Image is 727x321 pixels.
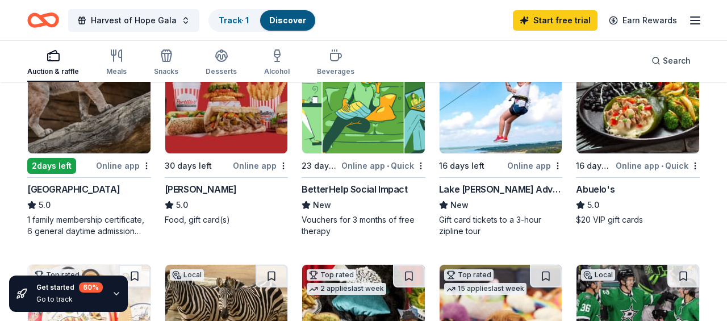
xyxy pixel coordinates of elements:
[27,45,151,237] a: Image for Houston ZooLocal2days leftOnline app[GEOGRAPHIC_DATA]5.01 family membership certificate...
[39,198,51,212] span: 5.0
[663,54,691,68] span: Search
[79,282,103,293] div: 60 %
[387,161,389,170] span: •
[165,45,289,226] a: Image for Portillo'sTop rated2 applieslast week30 days leftOnline app[PERSON_NAME]5.0Food, gift c...
[27,67,79,76] div: Auction & raffle
[507,159,562,173] div: Online app
[106,44,127,82] button: Meals
[264,67,290,76] div: Alcohol
[206,44,237,82] button: Desserts
[576,45,699,153] img: Image for Abuelo's
[576,45,700,226] a: Image for Abuelo's Top rated1 applylast week16 days leftOnline app•QuickAbuelo's5.0$20 VIP gift c...
[302,159,339,173] div: 23 days left
[576,214,700,226] div: $20 VIP gift cards
[307,283,386,295] div: 2 applies last week
[302,45,425,237] a: Image for BetterHelp Social Impact5 applieslast week23 days leftOnline app•QuickBetterHelp Social...
[68,9,199,32] button: Harvest of Hope Gala
[616,159,700,173] div: Online app Quick
[602,10,684,31] a: Earn Rewards
[219,15,249,25] a: Track· 1
[317,67,354,76] div: Beverages
[317,44,354,82] button: Beverages
[91,14,177,27] span: Harvest of Hope Gala
[165,45,288,153] img: Image for Portillo's
[661,161,663,170] span: •
[576,159,613,173] div: 16 days left
[165,182,237,196] div: [PERSON_NAME]
[439,159,484,173] div: 16 days left
[642,49,700,72] button: Search
[154,44,178,82] button: Snacks
[27,7,59,34] a: Home
[444,269,494,281] div: Top rated
[302,214,425,237] div: Vouchers for 3 months of free therapy
[96,159,151,173] div: Online app
[165,214,289,226] div: Food, gift card(s)
[165,159,212,173] div: 30 days left
[27,158,76,174] div: 2 days left
[154,67,178,76] div: Snacks
[440,45,562,153] img: Image for Lake Travis Zipline Adventures
[450,198,469,212] span: New
[36,295,103,304] div: Go to track
[576,182,615,196] div: Abuelo's
[302,45,425,153] img: Image for BetterHelp Social Impact
[27,44,79,82] button: Auction & raffle
[444,283,527,295] div: 15 applies last week
[264,44,290,82] button: Alcohol
[307,269,356,281] div: Top rated
[513,10,598,31] a: Start free trial
[313,198,331,212] span: New
[28,45,151,153] img: Image for Houston Zoo
[176,198,188,212] span: 5.0
[341,159,425,173] div: Online app Quick
[206,67,237,76] div: Desserts
[233,159,288,173] div: Online app
[208,9,316,32] button: Track· 1Discover
[27,214,151,237] div: 1 family membership certificate, 6 general daytime admission ticket(s)
[106,67,127,76] div: Meals
[439,182,563,196] div: Lake [PERSON_NAME] Adventures
[439,45,563,237] a: Image for Lake Travis Zipline AdventuresLocal16 days leftOnline appLake [PERSON_NAME] AdventuresN...
[581,269,615,281] div: Local
[439,214,563,237] div: Gift card tickets to a 3-hour zipline tour
[269,15,306,25] a: Discover
[36,282,103,293] div: Get started
[302,182,407,196] div: BetterHelp Social Impact
[27,182,120,196] div: [GEOGRAPHIC_DATA]
[587,198,599,212] span: 5.0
